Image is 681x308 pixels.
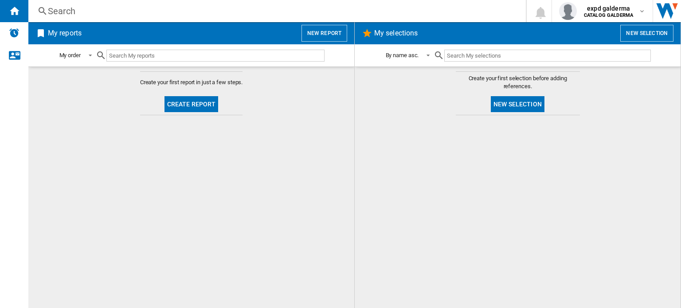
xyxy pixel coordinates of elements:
div: My order [59,52,81,58]
input: Search My reports [106,50,325,62]
h2: My selections [372,25,419,42]
img: profile.jpg [559,2,577,20]
input: Search My selections [444,50,650,62]
span: Create your first selection before adding references. [456,74,580,90]
button: New report [301,25,347,42]
h2: My reports [46,25,83,42]
button: New selection [620,25,673,42]
b: CATALOG GALDERMA [584,12,633,18]
span: Create your first report in just a few steps. [140,78,243,86]
button: Create report [164,96,219,112]
img: alerts-logo.svg [9,27,20,38]
button: New selection [491,96,544,112]
div: Search [48,5,503,17]
div: By name asc. [386,52,419,58]
span: expd galderma [584,4,633,13]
